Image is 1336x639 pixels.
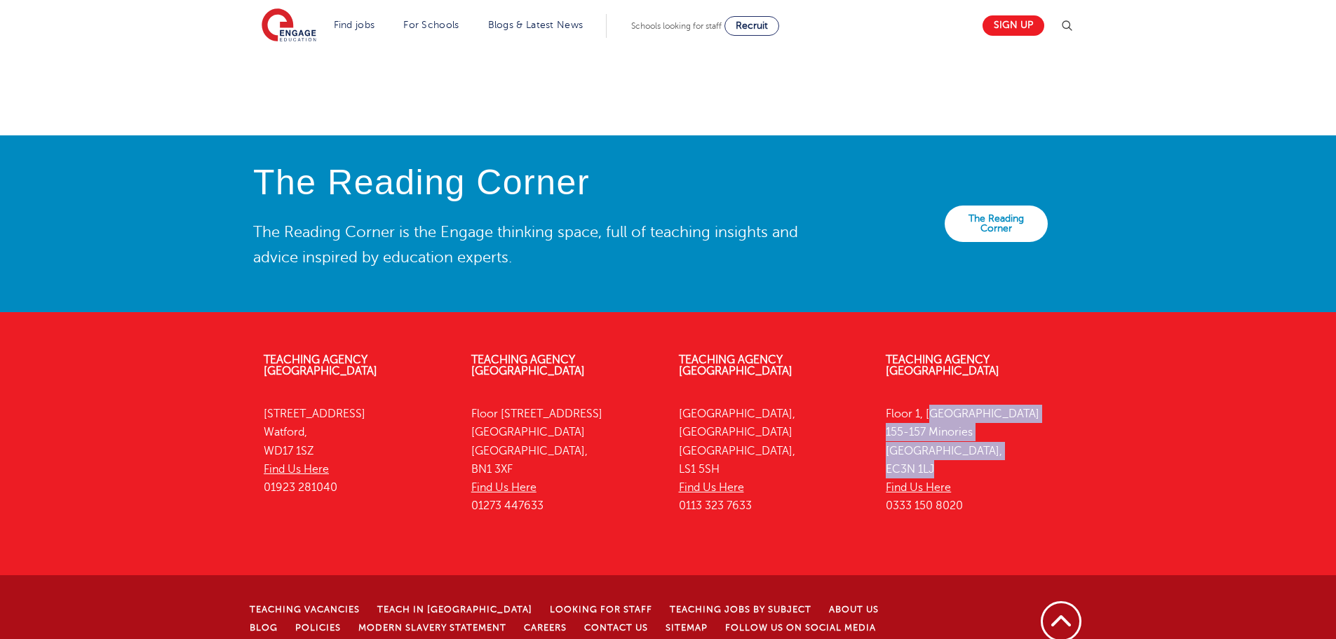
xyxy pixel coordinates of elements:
p: Floor 1, [GEOGRAPHIC_DATA] 155-157 Minories [GEOGRAPHIC_DATA], EC3N 1LJ 0333 150 8020 [886,405,1072,516]
p: [STREET_ADDRESS] Watford, WD17 1SZ 01923 281040 [264,405,450,497]
a: Looking for staff [550,605,652,614]
a: For Schools [403,20,459,30]
a: Find Us Here [264,463,329,476]
a: Policies [295,623,341,633]
span: Recruit [736,20,768,31]
a: The Reading Corner [945,206,1048,242]
a: Teaching Agency [GEOGRAPHIC_DATA] [679,354,792,377]
span: Schools looking for staff [631,21,722,31]
h4: The Reading Corner [253,163,809,202]
a: Blog [250,623,278,633]
a: Careers [524,623,567,633]
a: Find jobs [334,20,375,30]
a: Sign up [983,15,1044,36]
p: Floor [STREET_ADDRESS] [GEOGRAPHIC_DATA] [GEOGRAPHIC_DATA], BN1 3XF 01273 447633 [471,405,658,516]
a: Teaching Agency [GEOGRAPHIC_DATA] [886,354,999,377]
a: Teach in [GEOGRAPHIC_DATA] [377,605,532,614]
a: Teaching Vacancies [250,605,360,614]
a: About Us [829,605,879,614]
a: Find Us Here [471,481,537,494]
a: Find Us Here [679,481,744,494]
a: Modern Slavery Statement [358,623,506,633]
a: Recruit [724,16,779,36]
a: Teaching jobs by subject [670,605,811,614]
a: Teaching Agency [GEOGRAPHIC_DATA] [471,354,585,377]
a: Find Us Here [886,481,951,494]
p: [GEOGRAPHIC_DATA], [GEOGRAPHIC_DATA] [GEOGRAPHIC_DATA], LS1 5SH 0113 323 7633 [679,405,865,516]
a: Follow us on Social Media [725,623,876,633]
a: Blogs & Latest News [488,20,583,30]
img: Engage Education [262,8,316,43]
p: The Reading Corner is the Engage thinking space, full of teaching insights and advice inspired by... [253,220,809,270]
a: Sitemap [666,623,708,633]
a: Teaching Agency [GEOGRAPHIC_DATA] [264,354,377,377]
a: Contact Us [584,623,648,633]
a: Merton(30) [256,41,307,51]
